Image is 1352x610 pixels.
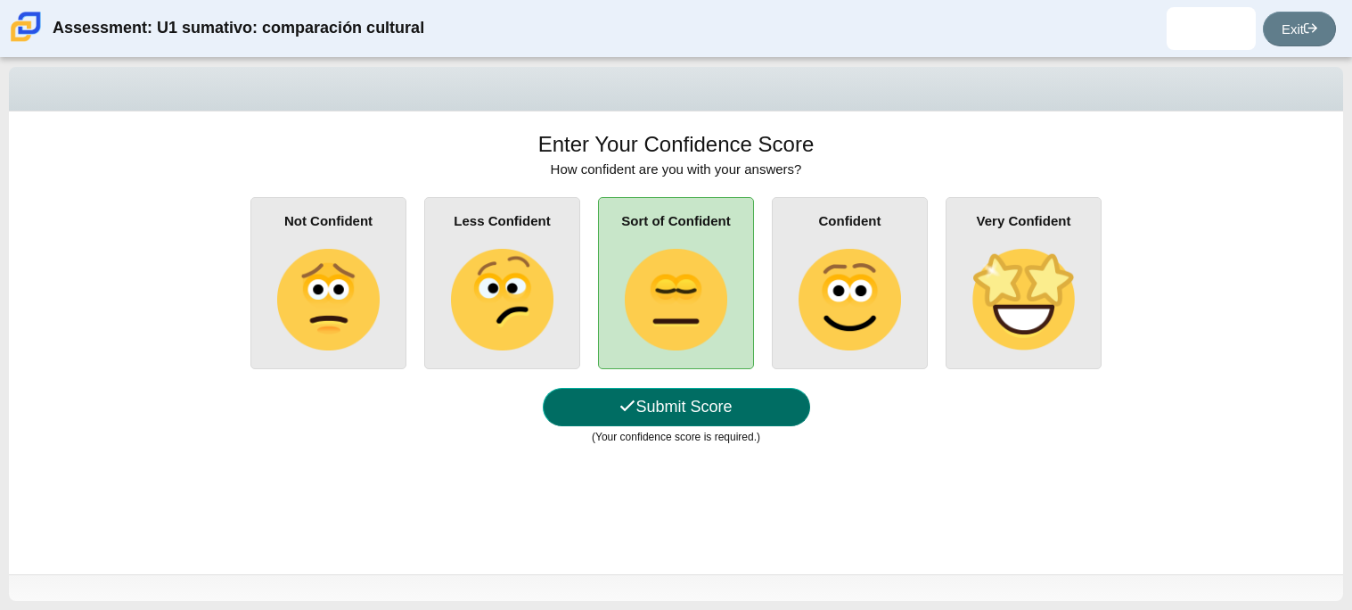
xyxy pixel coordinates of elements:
img: slightly-smiling-face.png [799,249,900,350]
img: neutral-face.png [625,249,726,350]
img: star-struck-face.png [972,249,1074,350]
b: Very Confident [977,213,1071,228]
img: Carmen School of Science & Technology [7,8,45,45]
b: Not Confident [284,213,373,228]
div: Assessment: U1 sumativo: comparación cultural [53,7,424,50]
img: ismael.castanon.9OFsOl [1197,14,1225,43]
a: Carmen School of Science & Technology [7,33,45,48]
img: slightly-frowning-face.png [277,249,379,350]
h1: Enter Your Confidence Score [538,129,815,160]
img: confused-face.png [451,249,553,350]
span: How confident are you with your answers? [551,161,802,177]
button: Submit Score [543,388,810,426]
b: Confident [819,213,881,228]
a: Exit [1263,12,1336,46]
b: Less Confident [454,213,550,228]
b: Sort of Confident [621,213,730,228]
small: (Your confidence score is required.) [592,431,760,443]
